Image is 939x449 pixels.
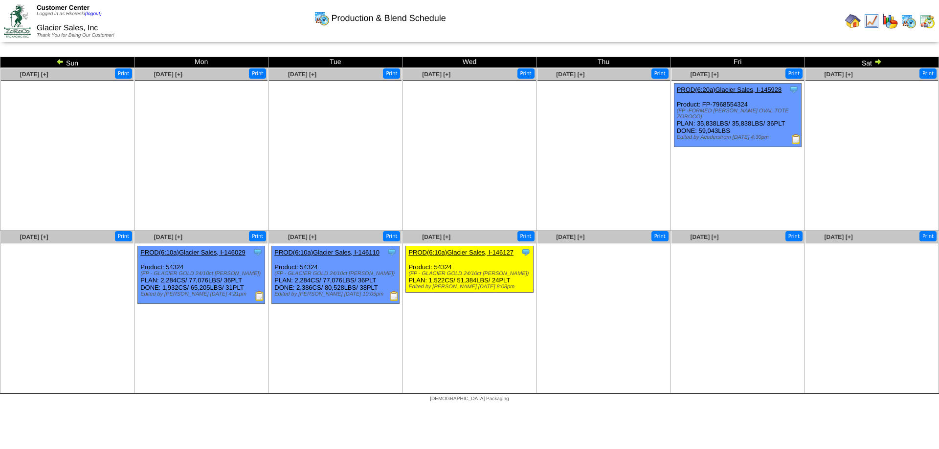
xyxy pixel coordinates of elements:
[785,68,803,79] button: Print
[154,234,182,240] a: [DATE] [+]
[268,57,402,68] td: Tue
[332,13,446,23] span: Production & Blend Schedule
[274,249,380,256] a: PROD(6:10a)Glacier Sales, I-146110
[671,57,805,68] td: Fri
[387,247,397,257] img: Tooltip
[20,71,48,78] a: [DATE] [+]
[115,231,132,241] button: Print
[919,13,935,29] img: calendarinout.gif
[37,24,98,32] span: Glacier Sales, Inc
[874,58,882,65] img: arrowright.gif
[4,4,31,37] img: ZoRoCo_Logo(Green%26Foil)%20jpg.webp
[677,134,801,140] div: Edited by Acederstrom [DATE] 4:30pm
[422,234,450,240] a: [DATE] [+]
[255,291,265,301] img: Production Report
[288,71,316,78] a: [DATE] [+]
[314,10,330,26] img: calendarprod.gif
[430,396,509,402] span: [DEMOGRAPHIC_DATA] Packaging
[791,134,801,144] img: Production Report
[789,85,799,94] img: Tooltip
[825,71,853,78] a: [DATE] [+]
[690,71,718,78] a: [DATE] [+]
[140,249,246,256] a: PROD(6:10a)Glacier Sales, I-146029
[785,231,803,241] button: Print
[115,68,132,79] button: Print
[408,249,514,256] a: PROD(6:10a)Glacier Sales, I-146127
[864,13,879,29] img: line_graph.gif
[85,11,102,17] a: (logout)
[517,231,535,241] button: Print
[20,234,48,240] a: [DATE] [+]
[408,284,533,290] div: Edited by [PERSON_NAME] [DATE] 8:08pm
[383,68,400,79] button: Print
[288,234,316,240] a: [DATE] [+]
[651,68,669,79] button: Print
[56,58,64,65] img: arrowleft.gif
[272,246,399,304] div: Product: 54324 PLAN: 2,284CS / 77,076LBS / 36PLT DONE: 2,386CS / 80,528LBS / 38PLT
[677,86,782,93] a: PROD(6:20a)Glacier Sales, I-145928
[274,271,399,277] div: (FP - GLACIER GOLD 24/10ct [PERSON_NAME])
[402,57,537,68] td: Wed
[134,57,268,68] td: Mon
[140,271,265,277] div: (FP - GLACIER GOLD 24/10ct [PERSON_NAME])
[140,291,265,297] div: Edited by [PERSON_NAME] [DATE] 4:21pm
[677,108,801,120] div: (FP -FORMED [PERSON_NAME] OVAL TOTE ZOROCO)
[556,234,584,240] a: [DATE] [+]
[154,71,182,78] a: [DATE] [+]
[383,231,400,241] button: Print
[422,71,450,78] a: [DATE] [+]
[674,84,801,147] div: Product: FP-7968554324 PLAN: 35,838LBS / 35,838LBS / 36PLT DONE: 59,043LBS
[690,234,718,240] a: [DATE] [+]
[0,57,134,68] td: Sun
[37,11,102,17] span: Logged in as Hkoreski
[521,247,531,257] img: Tooltip
[919,231,937,241] button: Print
[517,68,535,79] button: Print
[138,246,265,304] div: Product: 54324 PLAN: 2,284CS / 77,076LBS / 36PLT DONE: 1,932CS / 65,205LBS / 31PLT
[537,57,671,68] td: Thu
[408,271,533,277] div: (FP - GLACIER GOLD 24/10ct [PERSON_NAME])
[651,231,669,241] button: Print
[882,13,898,29] img: graph.gif
[805,57,939,68] td: Sat
[37,33,114,38] span: Thank You for Being Our Customer!
[249,231,266,241] button: Print
[406,246,533,293] div: Product: 54324 PLAN: 1,522CS / 51,384LBS / 24PLT
[919,68,937,79] button: Print
[556,71,584,78] a: [DATE] [+]
[825,234,853,240] a: [DATE] [+]
[389,291,399,301] img: Production Report
[845,13,861,29] img: home.gif
[901,13,917,29] img: calendarprod.gif
[249,68,266,79] button: Print
[274,291,399,297] div: Edited by [PERSON_NAME] [DATE] 10:05pm
[37,4,89,11] span: Customer Center
[253,247,263,257] img: Tooltip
